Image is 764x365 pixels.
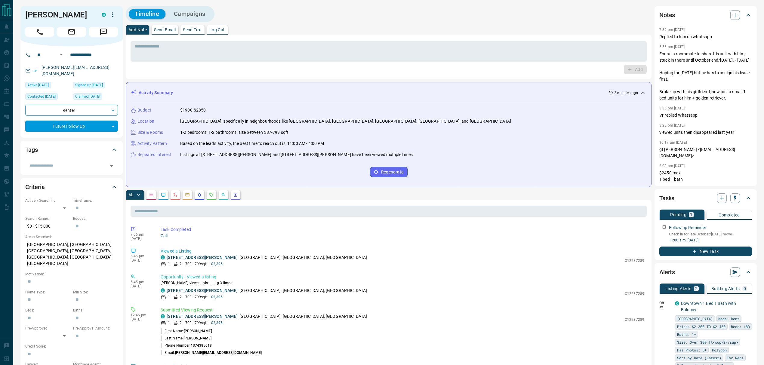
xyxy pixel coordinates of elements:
svg: Calls [173,192,178,197]
div: Alerts [659,265,752,279]
p: Email: [161,350,262,355]
svg: Email [659,306,664,310]
span: Mode: Rent [718,316,739,322]
button: Regenerate [370,167,408,177]
p: Call [161,233,644,239]
p: , [GEOGRAPHIC_DATA], [GEOGRAPHIC_DATA], [GEOGRAPHIC_DATA] [167,254,367,261]
p: Check in for late October/[DATE] move. [669,232,752,237]
div: Tasks [659,191,752,205]
p: Motivation: [25,271,118,277]
p: Phone Number: [161,343,212,348]
p: Listings at [STREET_ADDRESS][PERSON_NAME] and [STREET_ADDRESS][PERSON_NAME] have been viewed mult... [180,152,413,158]
svg: Email Verified [33,69,37,73]
p: [DATE] [131,317,152,321]
div: condos.ca [675,301,679,305]
p: Off [659,300,671,306]
div: Criteria [25,180,118,194]
span: Price: $2,200 TO $2,450 [677,324,725,330]
p: Pending [670,213,686,217]
p: 700 - 799 sqft [185,294,207,300]
span: Message [89,27,118,37]
p: 1 [168,294,170,300]
span: Sort by Date (Latest) [677,355,721,361]
button: Campaigns [168,9,211,19]
p: gf [PERSON_NAME] <[EMAIL_ADDRESS][DOMAIN_NAME]> [659,146,752,159]
button: New Task [659,247,752,256]
p: Baths: [73,308,118,313]
p: Activity Summary [139,90,173,96]
p: Submitted Viewing Request [161,307,644,313]
p: 3:35 pm [DATE] [659,106,685,110]
svg: Agent Actions [233,192,238,197]
div: Tue Jul 04 2023 [73,82,118,90]
p: 12:46 pm [131,313,152,317]
p: $2450 max 1 bed 1 bath earliest [DATE] downtown (likes [GEOGRAPHIC_DATA], [GEOGRAPHIC_DATA], [GEO... [659,170,752,302]
div: Future Follow Up [25,121,118,132]
p: 7:39 pm [DATE] [659,28,685,32]
button: Open [58,51,65,58]
p: [GEOGRAPHIC_DATA], [GEOGRAPHIC_DATA], [GEOGRAPHIC_DATA], [GEOGRAPHIC_DATA], [GEOGRAPHIC_DATA], [G... [25,240,118,268]
p: 5:45 pm [131,254,152,258]
p: C12287289 [625,291,644,296]
a: [STREET_ADDRESS][PERSON_NAME] [167,314,238,319]
p: Log Call [209,28,225,32]
p: Send Email [154,28,176,32]
p: $2,395 [211,294,223,300]
span: Baths: 1+ [677,331,696,337]
p: 1 [168,320,170,326]
p: [PERSON_NAME] viewed this listing 3 times [161,280,644,286]
p: , [GEOGRAPHIC_DATA], [GEOGRAPHIC_DATA], [GEOGRAPHIC_DATA] [167,313,367,320]
p: Activity Pattern [137,140,167,147]
p: Last Name: [161,336,212,341]
p: 3:23 pm [DATE] [659,123,685,127]
svg: Lead Browsing Activity [161,192,166,197]
h1: [PERSON_NAME] [25,10,93,20]
p: 3:08 pm [DATE] [659,164,685,168]
span: Email [57,27,86,37]
p: Follow up Reminder [669,225,706,231]
p: Opportunity - Viewed a listing [161,274,644,280]
p: C12287289 [625,317,644,322]
p: Completed [719,213,740,217]
p: Location [137,118,154,124]
span: Beds: 1BD [731,324,750,330]
span: [PERSON_NAME] [184,329,212,333]
a: [STREET_ADDRESS][PERSON_NAME] [167,255,238,260]
p: Pre-Approval Amount: [73,326,118,331]
span: Contacted [DATE] [27,94,56,100]
span: Polygon [712,347,727,353]
p: Beds: [25,308,70,313]
svg: Listing Alerts [197,192,202,197]
span: [PERSON_NAME][EMAIL_ADDRESS][DOMAIN_NAME] [175,351,262,355]
p: Replied to him on whatsapp [659,34,752,40]
p: 10:17 am [DATE] [659,140,687,145]
svg: Emails [185,192,190,197]
p: Min Size: [73,290,118,295]
span: [GEOGRAPHIC_DATA] [677,316,713,322]
p: First Name: [161,328,212,334]
h2: Tags [25,145,38,155]
p: 2 [180,261,182,267]
p: Credit Score: [25,344,118,349]
h2: Notes [659,10,675,20]
p: Budget [137,107,151,113]
p: Areas Searched: [25,234,118,240]
p: All [128,193,133,197]
div: Renter [25,105,118,116]
svg: Notes [149,192,154,197]
button: Timeline [129,9,165,19]
p: 5:45 pm [131,280,152,284]
p: 2 [180,294,182,300]
span: Claimed [DATE] [75,94,100,100]
p: Timeframe: [73,198,118,203]
a: [PERSON_NAME][EMAIL_ADDRESS][DOMAIN_NAME] [42,65,109,76]
a: Downtown 1 Bed 1 Bath with Balcony [681,301,736,312]
span: [PERSON_NAME] [183,336,211,340]
p: 700 - 799 sqft [185,320,207,326]
p: viewed units then disappeared last year [659,129,752,136]
p: Listing Alerts [665,287,692,291]
p: Send Text [183,28,202,32]
p: Viewed a Listing [161,248,644,254]
p: 1 [168,261,170,267]
svg: Requests [209,192,214,197]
